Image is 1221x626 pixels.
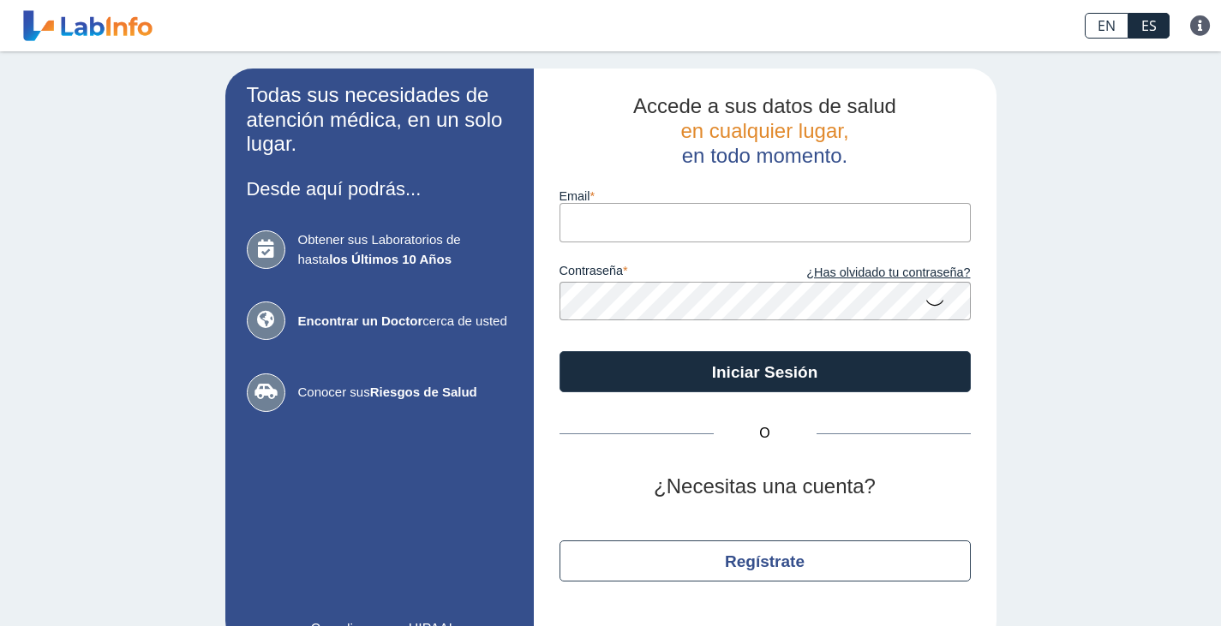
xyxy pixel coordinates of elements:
a: ES [1128,13,1170,39]
b: los Últimos 10 Años [329,252,452,266]
span: O [714,423,817,444]
b: Riesgos de Salud [370,385,477,399]
h3: Desde aquí podrás... [247,178,512,200]
span: en cualquier lugar, [680,119,848,142]
label: contraseña [560,264,765,283]
button: Iniciar Sesión [560,351,971,392]
span: Conocer sus [298,383,512,402]
span: Accede a sus datos de salud [633,94,896,117]
a: EN [1085,13,1128,39]
span: en todo momento. [682,144,847,167]
h2: Todas sus necesidades de atención médica, en un solo lugar. [247,83,512,157]
a: ¿Has olvidado tu contraseña? [765,264,971,283]
b: Encontrar un Doctor [298,313,423,328]
span: cerca de usted [298,312,512,331]
label: email [560,189,971,203]
h2: ¿Necesitas una cuenta? [560,474,971,499]
span: Obtener sus Laboratorios de hasta [298,230,512,269]
button: Regístrate [560,540,971,581]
